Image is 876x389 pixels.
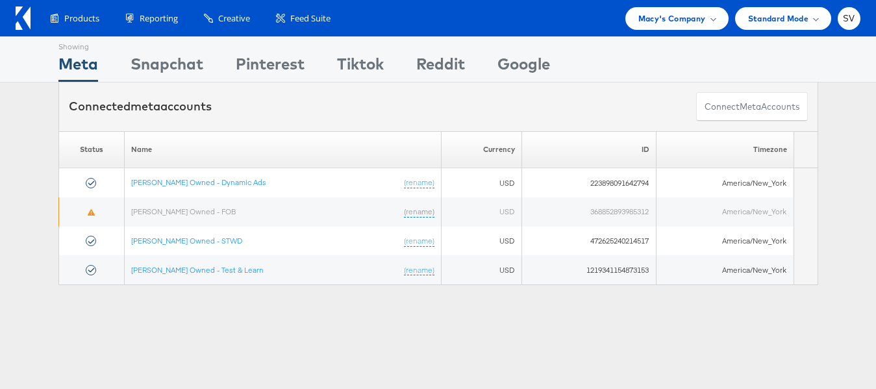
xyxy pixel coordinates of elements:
[521,168,656,197] td: 223898091642794
[441,227,521,256] td: USD
[656,168,794,197] td: America/New_York
[131,99,160,114] span: meta
[416,53,465,82] div: Reddit
[403,264,434,275] a: (rename)
[656,197,794,227] td: America/New_York
[441,197,521,227] td: USD
[497,53,550,82] div: Google
[441,255,521,284] td: USD
[131,264,263,274] a: [PERSON_NAME] Owned - Test & Learn
[441,168,521,197] td: USD
[656,227,794,256] td: America/New_York
[69,98,212,115] div: Connected accounts
[403,207,434,218] a: (rename)
[656,131,794,168] th: Timezone
[131,53,203,82] div: Snapchat
[521,255,656,284] td: 1219341154873153
[64,12,99,25] span: Products
[290,12,331,25] span: Feed Suite
[131,236,242,245] a: [PERSON_NAME] Owned - STWD
[843,14,855,23] span: SV
[131,177,266,187] a: [PERSON_NAME] Owned - Dynamic Ads
[140,12,178,25] span: Reporting
[131,207,235,216] a: [PERSON_NAME] Owned - FOB
[236,53,305,82] div: Pinterest
[337,53,384,82] div: Tiktok
[58,37,98,53] div: Showing
[740,101,761,113] span: meta
[403,177,434,188] a: (rename)
[638,12,706,25] span: Macy's Company
[58,53,98,82] div: Meta
[748,12,808,25] span: Standard Mode
[218,12,250,25] span: Creative
[521,131,656,168] th: ID
[441,131,521,168] th: Currency
[58,131,124,168] th: Status
[521,227,656,256] td: 472625240214517
[403,236,434,247] a: (rename)
[656,255,794,284] td: America/New_York
[696,92,808,121] button: ConnectmetaAccounts
[124,131,441,168] th: Name
[521,197,656,227] td: 368852893985312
